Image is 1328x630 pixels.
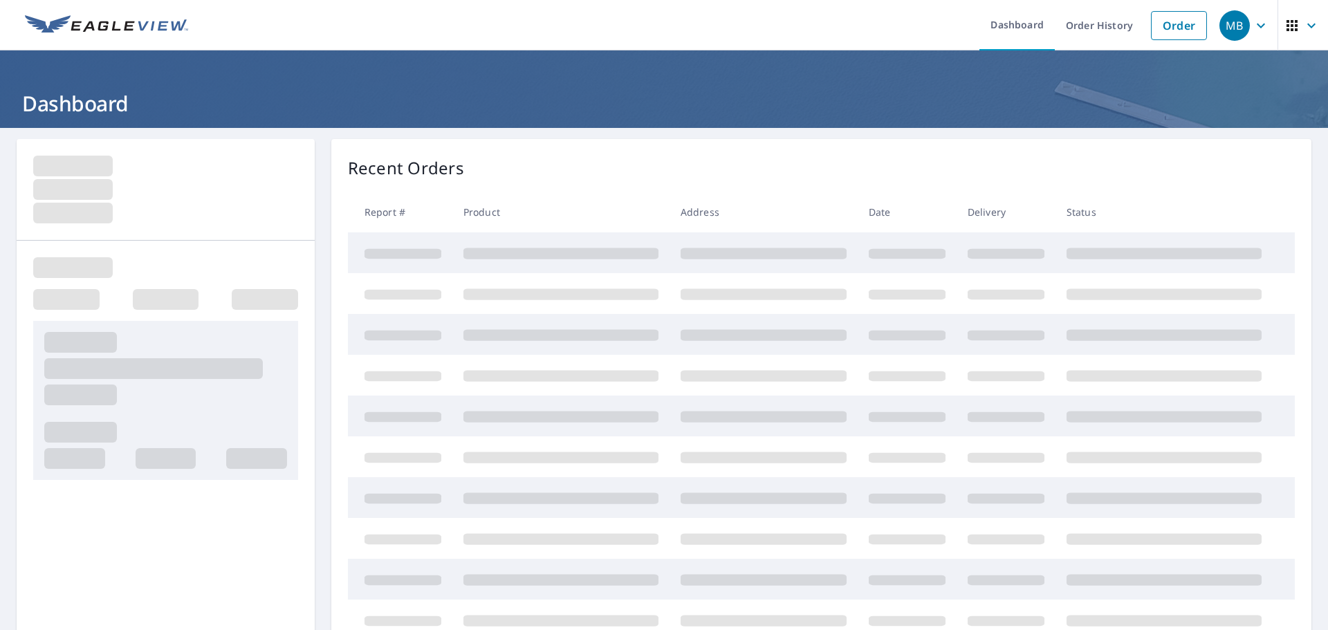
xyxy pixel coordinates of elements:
[25,15,188,36] img: EV Logo
[1219,10,1250,41] div: MB
[670,192,858,232] th: Address
[858,192,957,232] th: Date
[957,192,1055,232] th: Delivery
[452,192,670,232] th: Product
[1151,11,1207,40] a: Order
[348,192,452,232] th: Report #
[1055,192,1273,232] th: Status
[17,89,1311,118] h1: Dashboard
[348,156,464,180] p: Recent Orders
